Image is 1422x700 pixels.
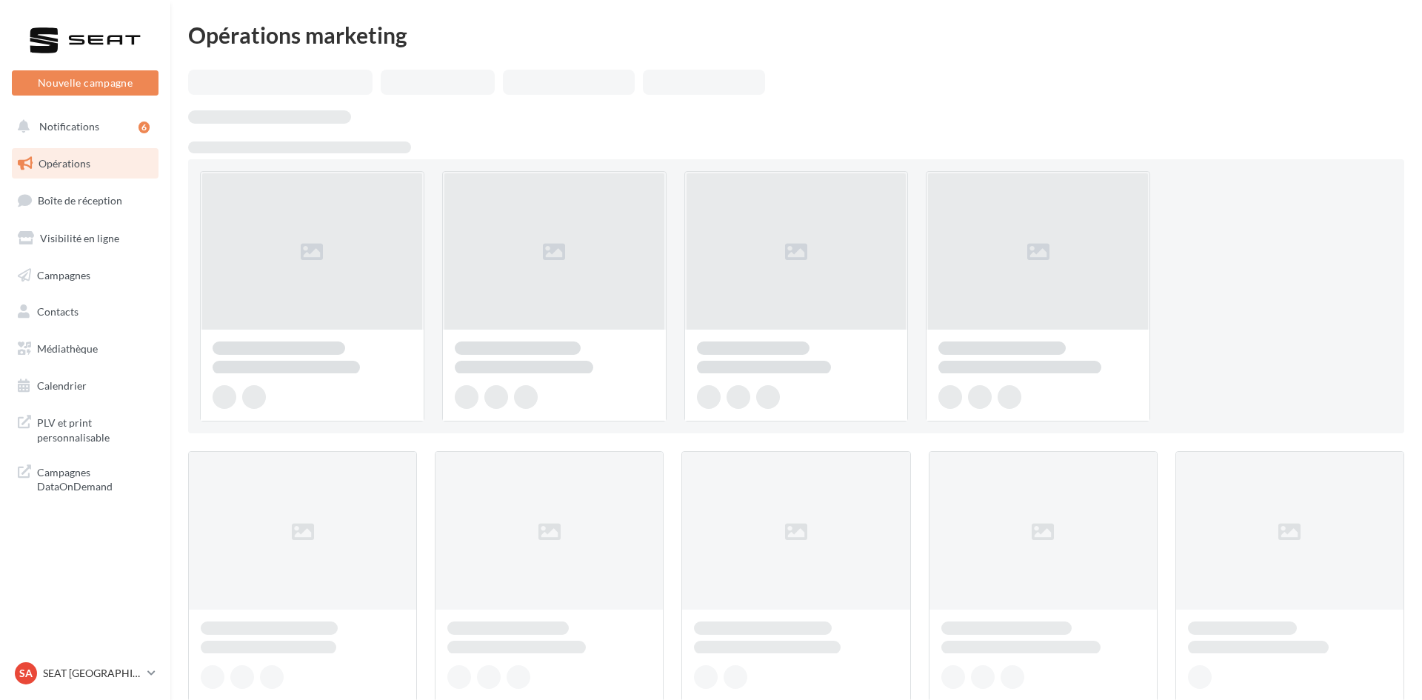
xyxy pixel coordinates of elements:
[9,456,161,500] a: Campagnes DataOnDemand
[37,413,153,444] span: PLV et print personnalisable
[9,333,161,364] a: Médiathèque
[9,111,156,142] button: Notifications 6
[19,666,33,681] span: SA
[138,121,150,133] div: 6
[12,659,158,687] a: SA SEAT [GEOGRAPHIC_DATA]
[9,296,161,327] a: Contacts
[9,370,161,401] a: Calendrier
[12,70,158,96] button: Nouvelle campagne
[9,407,161,450] a: PLV et print personnalisable
[37,379,87,392] span: Calendrier
[37,305,79,318] span: Contacts
[43,666,141,681] p: SEAT [GEOGRAPHIC_DATA]
[39,120,99,133] span: Notifications
[9,223,161,254] a: Visibilité en ligne
[9,148,161,179] a: Opérations
[38,194,122,207] span: Boîte de réception
[37,268,90,281] span: Campagnes
[188,24,1404,46] div: Opérations marketing
[37,342,98,355] span: Médiathèque
[39,157,90,170] span: Opérations
[37,462,153,494] span: Campagnes DataOnDemand
[9,184,161,216] a: Boîte de réception
[9,260,161,291] a: Campagnes
[40,232,119,244] span: Visibilité en ligne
